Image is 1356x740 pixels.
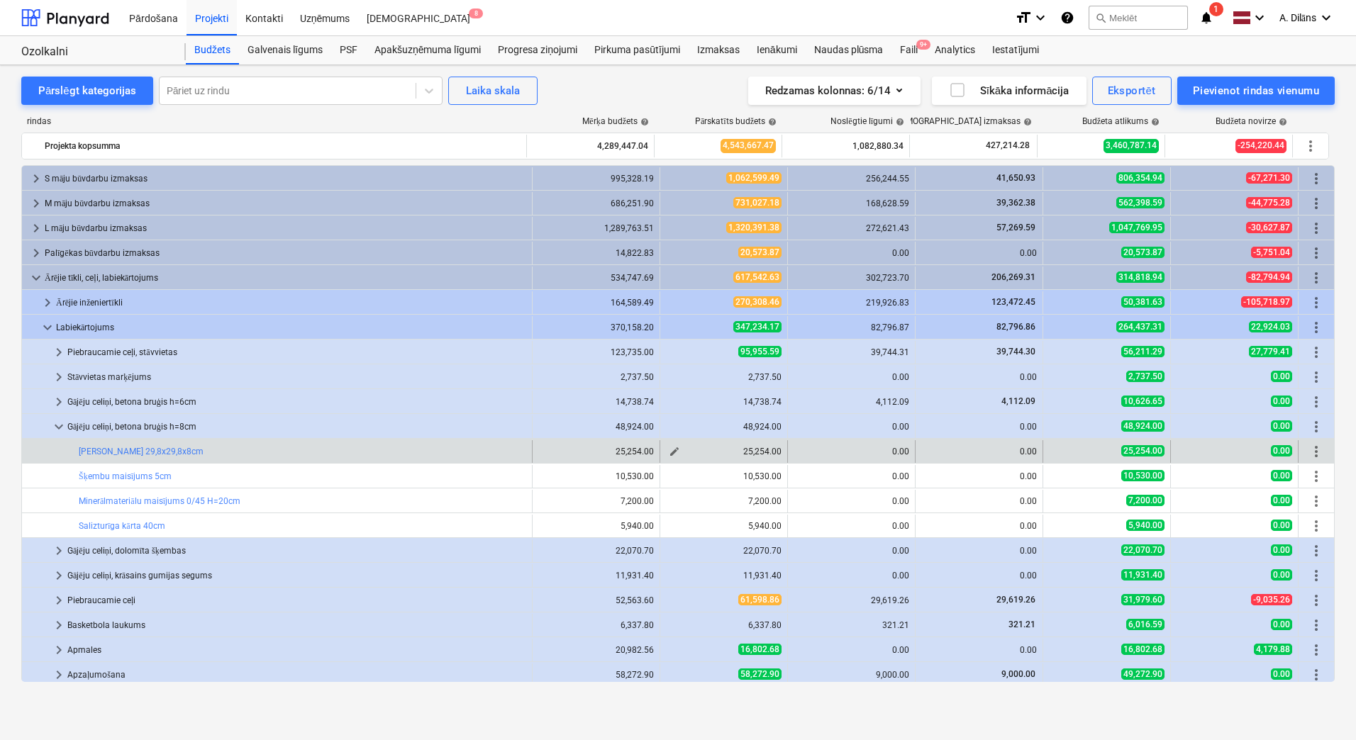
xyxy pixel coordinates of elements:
div: Laika skala [466,82,520,100]
a: Galvenais līgums [239,36,331,65]
span: keyboard_arrow_right [50,666,67,683]
span: help [765,118,777,126]
span: 39,362.38 [995,198,1037,208]
div: Apmales [67,639,526,661]
div: Eksportēt [1108,82,1156,100]
span: 22,924.03 [1249,321,1292,332]
div: 272,621.43 [794,223,909,233]
span: keyboard_arrow_down [28,269,45,286]
div: L māju būvdarbu izmaksas [45,217,526,240]
span: 0.00 [1271,371,1292,382]
div: Mērķa budžets [582,116,649,127]
a: Salizturīga kārta 40cm [79,521,165,531]
div: 14,822.83 [538,248,654,258]
a: Analytics [926,36,984,65]
span: 29,619.26 [995,595,1037,605]
span: Vairāk darbību [1308,195,1325,212]
span: Vairāk darbību [1308,567,1325,584]
span: 3,460,787.14 [1104,139,1159,152]
div: 0.00 [794,645,909,655]
div: Ārējie inženiertīkli [56,291,526,314]
span: 731,027.18 [733,197,782,208]
div: 6,337.80 [538,620,654,630]
div: Pirkuma pasūtījumi [586,36,689,65]
div: Budžeta novirze [1216,116,1287,127]
i: format_size [1015,9,1032,26]
span: 9+ [916,40,930,50]
div: 10,530.00 [538,471,654,481]
span: 0.00 [1271,470,1292,481]
span: keyboard_arrow_right [28,170,45,187]
span: keyboard_arrow_right [50,641,67,658]
span: 95,955.59 [738,346,782,357]
div: Gājēju celiņi, betona bruģis h=8cm [67,415,526,438]
div: 1,082,880.34 [788,135,904,157]
div: Redzamas kolonnas : 6/14 [765,82,904,100]
span: keyboard_arrow_right [50,393,67,410]
div: Palīgēkas būvdarbu izmaksas [45,242,526,264]
span: 5,940.00 [1126,520,1165,531]
span: Vairāk darbību [1308,617,1325,634]
div: 2,737.50 [666,372,782,382]
span: 27,779.41 [1249,346,1292,357]
div: M māju būvdarbu izmaksas [45,192,526,215]
button: Pievienot rindas vienumu [1177,77,1335,105]
button: Eksportēt [1092,77,1172,105]
div: Piebraucamie ceļi [67,589,526,612]
span: 123,472.45 [990,297,1037,307]
span: Vairāk darbību [1308,418,1325,435]
div: Basketbola laukums [67,614,526,637]
span: keyboard_arrow_down [39,319,56,336]
span: 562,398.59 [1116,197,1165,208]
div: 123,735.00 [538,347,654,357]
span: 50,381.63 [1121,296,1165,308]
span: 57,269.59 [995,223,1037,232]
span: 25,254.00 [1121,445,1165,456]
div: 5,940.00 [538,521,654,531]
span: 0.00 [1271,544,1292,556]
div: 58,272.90 [538,670,654,680]
span: help [1021,118,1032,126]
div: Budžets [186,36,239,65]
span: 1,062,599.49 [726,172,782,184]
span: Vairāk darbību [1308,393,1325,410]
span: 48,924.00 [1121,420,1165,432]
a: Izmaksas [689,36,748,65]
a: Faili9+ [891,36,926,65]
div: 0.00 [794,372,909,382]
span: edit [669,446,680,457]
div: 0.00 [921,571,1037,581]
a: Naudas plūsma [806,36,892,65]
div: 11,931.40 [666,571,782,581]
div: 9,000.00 [794,670,909,680]
span: -105,718.97 [1241,296,1292,308]
span: 10,530.00 [1121,470,1165,481]
div: 0.00 [794,422,909,432]
span: 617,542.63 [733,271,782,283]
span: 82,796.86 [995,322,1037,332]
div: 82,796.87 [794,323,909,332]
div: 48,924.00 [666,422,782,432]
span: 8 [469,9,483,18]
div: 0.00 [921,248,1037,258]
span: 9,000.00 [1000,669,1037,679]
div: 0.00 [921,521,1037,531]
span: -44,775.28 [1246,197,1292,208]
a: PSF [331,36,366,65]
div: Iestatījumi [984,36,1047,65]
div: Apzaļumošana [67,663,526,686]
span: 1,047,769.95 [1109,222,1165,233]
a: Ienākumi [748,36,806,65]
span: 321.21 [1007,620,1037,629]
span: help [1148,118,1160,126]
span: -67,271.30 [1246,172,1292,184]
div: Labiekārtojums [56,316,526,339]
div: 52,563.60 [538,595,654,605]
div: rindas [21,116,528,127]
button: Pārslēgt kategorijas [21,77,153,105]
div: 48,924.00 [538,422,654,432]
div: 0.00 [794,571,909,581]
div: 7,200.00 [538,496,654,506]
